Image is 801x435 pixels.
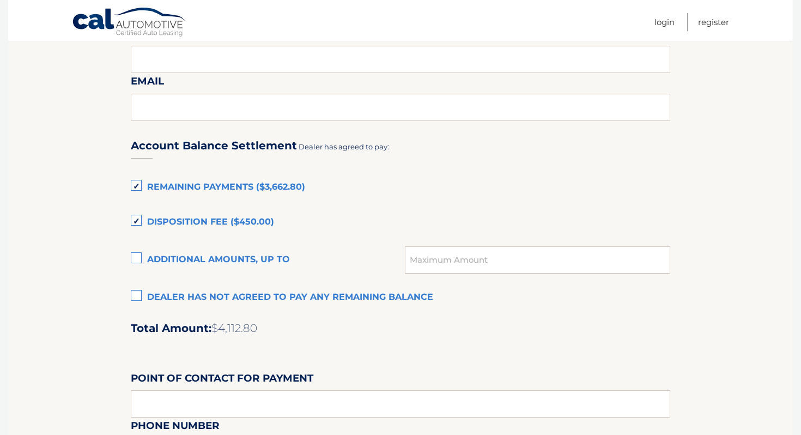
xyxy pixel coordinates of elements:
h2: Total Amount: [131,322,670,335]
input: Maximum Amount [405,246,670,274]
label: Email [131,73,164,93]
a: Register [698,13,729,31]
label: Remaining Payments ($3,662.80) [131,177,670,198]
label: Dealer has not agreed to pay any remaining balance [131,287,670,309]
h3: Account Balance Settlement [131,139,297,153]
label: Disposition Fee ($450.00) [131,212,670,233]
a: Cal Automotive [72,7,186,39]
label: Additional amounts, up to [131,249,405,271]
span: Dealer has agreed to pay: [299,142,389,151]
a: Login [654,13,675,31]
span: $4,112.80 [211,322,257,335]
label: Point of Contact for Payment [131,370,313,390]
